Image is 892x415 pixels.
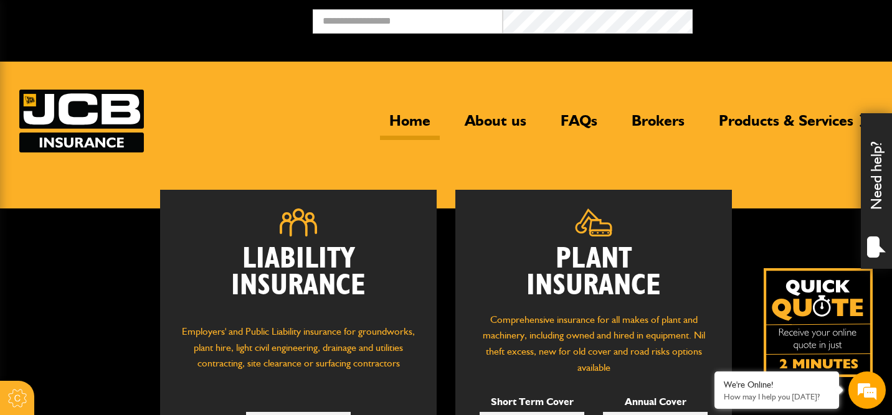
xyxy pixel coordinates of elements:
[724,392,830,401] p: How may I help you today?
[764,268,873,377] a: Get your insurance quote isn just 2-minutes
[179,246,418,312] h2: Liability Insurance
[764,268,873,377] img: Quick Quote
[709,111,863,140] a: Products & Services
[455,111,536,140] a: About us
[622,111,694,140] a: Brokers
[480,394,584,410] p: Short Term Cover
[724,380,830,390] div: We're Online!
[474,246,713,299] h2: Plant Insurance
[693,9,883,29] button: Broker Login
[19,90,144,152] a: JCB Insurance Services
[603,394,708,410] p: Annual Cover
[19,90,144,152] img: JCB Insurance Services logo
[551,111,607,140] a: FAQs
[380,111,440,140] a: Home
[179,324,418,383] p: Employers' and Public Liability insurance for groundworks, plant hire, light civil engineering, d...
[474,312,713,375] p: Comprehensive insurance for all makes of plant and machinery, including owned and hired in equipm...
[861,113,892,269] div: Need help?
